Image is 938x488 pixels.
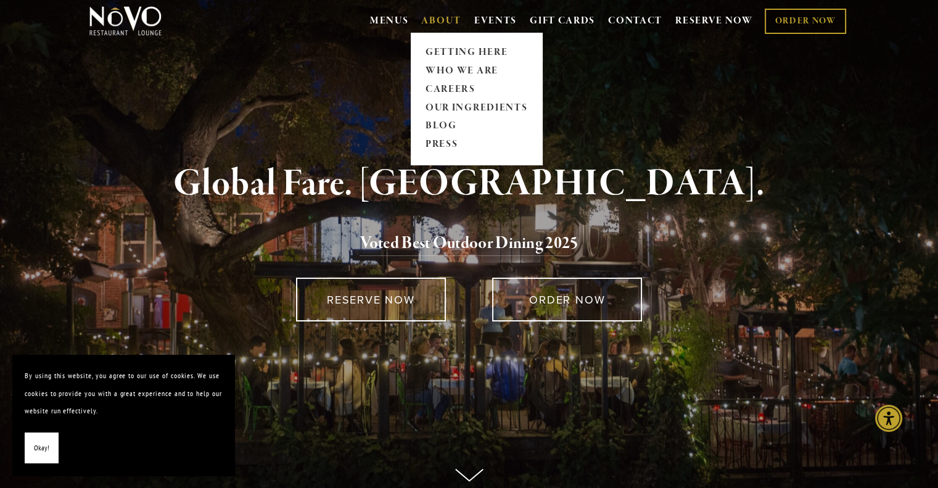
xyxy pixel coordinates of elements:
a: WHO WE ARE [421,62,531,80]
p: By using this website, you agree to our use of cookies. We use cookies to provide you with a grea... [25,367,222,420]
a: EVENTS [474,15,517,27]
button: Okay! [25,432,59,464]
a: CAREERS [421,80,531,99]
a: OUR INGREDIENTS [421,99,531,117]
img: Novo Restaurant &amp; Lounge [87,6,164,36]
div: Accessibility Menu [875,405,902,432]
a: ORDER NOW [492,278,642,321]
section: Cookie banner [12,355,234,476]
a: Voted Best Outdoor Dining 202 [360,233,570,256]
a: GIFT CARDS [530,9,595,33]
a: MENUS [370,15,409,27]
strong: Global Fare. [GEOGRAPHIC_DATA]. [173,160,765,207]
a: BLOG [421,117,531,136]
a: PRESS [421,136,531,154]
a: GETTING HERE [421,43,531,62]
h2: 5 [110,231,829,257]
a: RESERVE NOW [675,9,753,33]
span: Okay! [34,439,49,457]
a: ORDER NOW [765,9,845,34]
a: CONTACT [608,9,662,33]
a: RESERVE NOW [296,278,446,321]
a: ABOUT [421,15,461,27]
